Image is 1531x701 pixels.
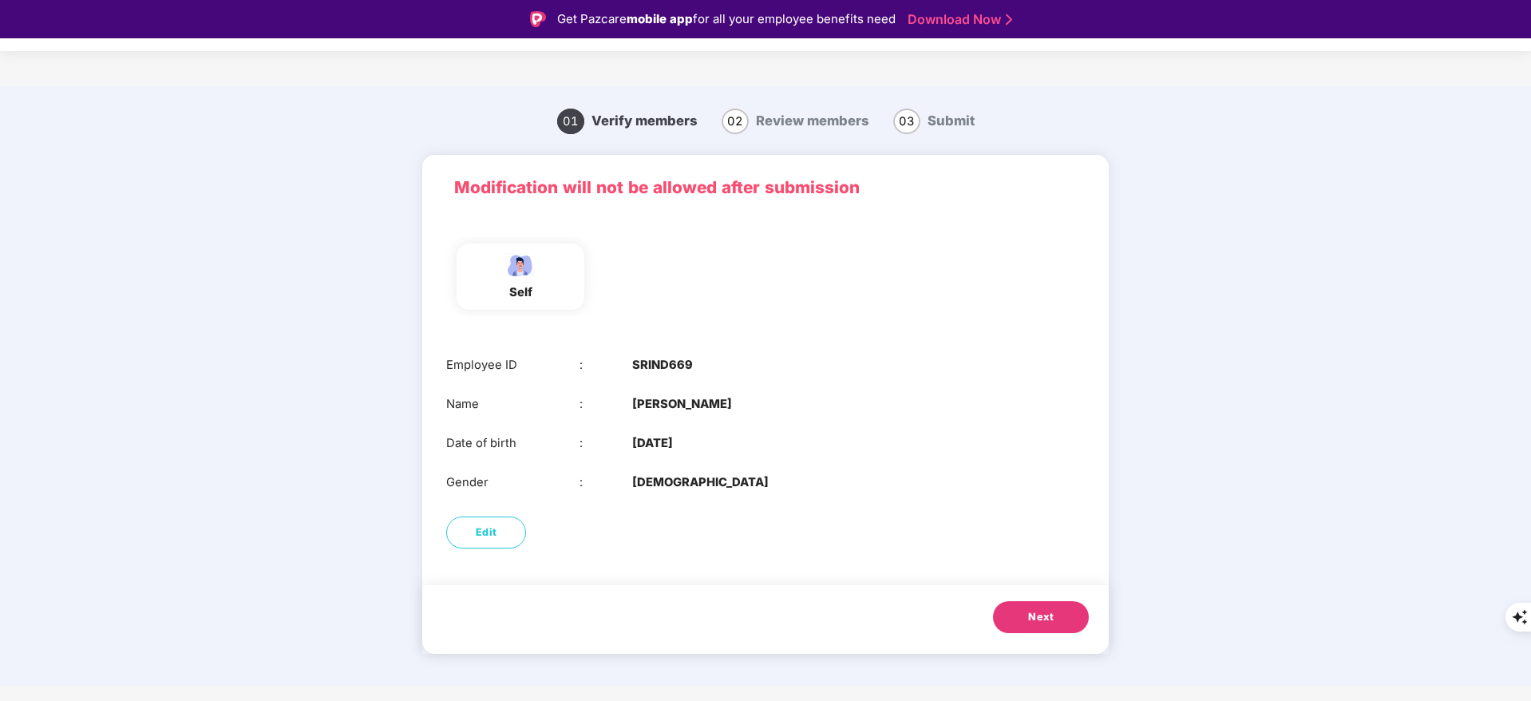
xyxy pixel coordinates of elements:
span: 03 [893,109,920,134]
a: Download Now [908,11,1007,28]
img: Stroke [1006,11,1012,28]
span: Submit [928,113,975,129]
div: : [580,395,633,414]
div: Gender [446,473,580,492]
div: Employee ID [446,356,580,374]
div: : [580,356,633,374]
p: Modification will not be allowed after submission [454,175,1077,201]
b: [PERSON_NAME] [632,395,732,414]
div: : [580,434,633,453]
span: Next [1028,609,1054,625]
button: Edit [446,517,526,549]
span: Edit [476,525,497,541]
span: Verify members [591,113,698,129]
div: : [580,473,633,492]
span: 02 [722,109,749,134]
span: 01 [557,109,584,134]
div: self [500,283,540,302]
img: Logo [530,11,546,27]
button: Next [993,601,1089,633]
b: [DATE] [632,434,673,453]
div: Date of birth [446,434,580,453]
div: Get Pazcare for all your employee benefits need [557,10,896,29]
img: svg+xml;base64,PHN2ZyBpZD0iRW1wbG95ZWVfbWFsZSIgeG1sbnM9Imh0dHA6Ly93d3cudzMub3JnLzIwMDAvc3ZnIiB3aW... [500,251,540,279]
div: Name [446,395,580,414]
strong: mobile app [627,11,693,26]
span: Review members [756,113,869,129]
b: SRIND669 [632,356,693,374]
b: [DEMOGRAPHIC_DATA] [632,473,769,492]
